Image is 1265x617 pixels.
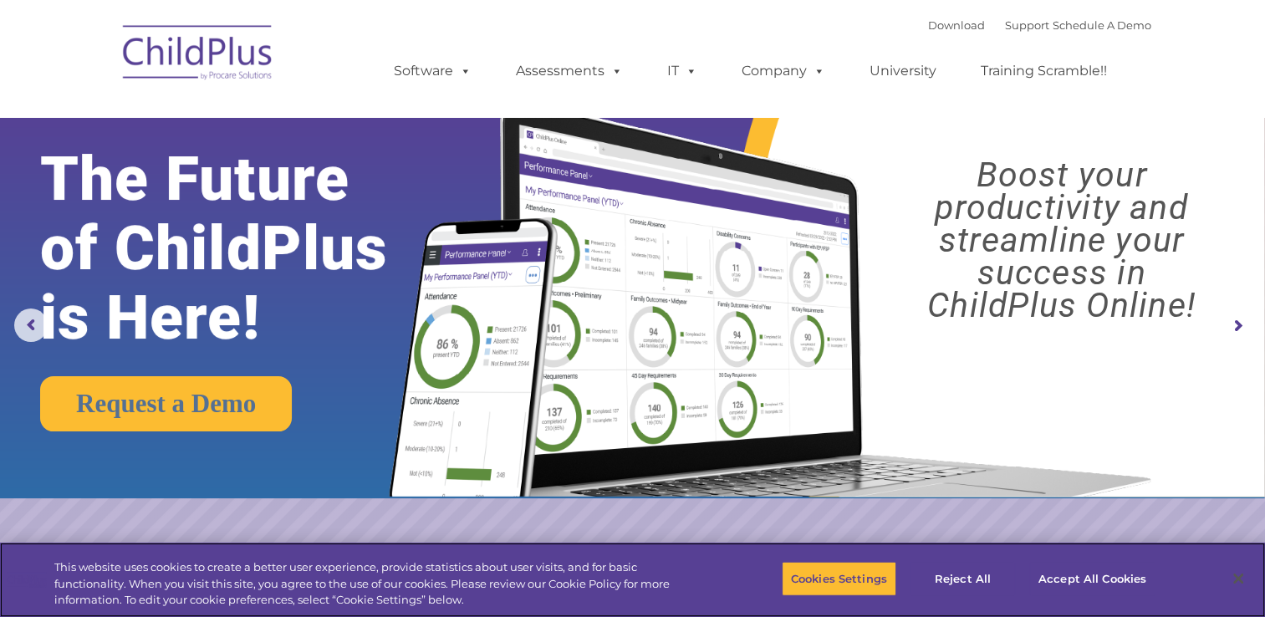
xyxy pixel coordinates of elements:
[1029,561,1155,596] button: Accept All Cookies
[232,179,303,191] span: Phone number
[1005,18,1049,32] a: Support
[782,561,896,596] button: Cookies Settings
[874,159,1249,322] rs-layer: Boost your productivity and streamline your success in ChildPlus Online!
[377,54,488,88] a: Software
[54,559,696,609] div: This website uses cookies to create a better user experience, provide statistics about user visit...
[964,54,1124,88] a: Training Scramble!!
[40,145,444,353] rs-layer: The Future of ChildPlus is Here!
[853,54,953,88] a: University
[928,18,1151,32] font: |
[1053,18,1151,32] a: Schedule A Demo
[40,376,292,431] a: Request a Demo
[1220,560,1257,597] button: Close
[650,54,714,88] a: IT
[115,13,282,97] img: ChildPlus by Procare Solutions
[499,54,640,88] a: Assessments
[928,18,985,32] a: Download
[910,561,1015,596] button: Reject All
[232,110,283,123] span: Last name
[725,54,842,88] a: Company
